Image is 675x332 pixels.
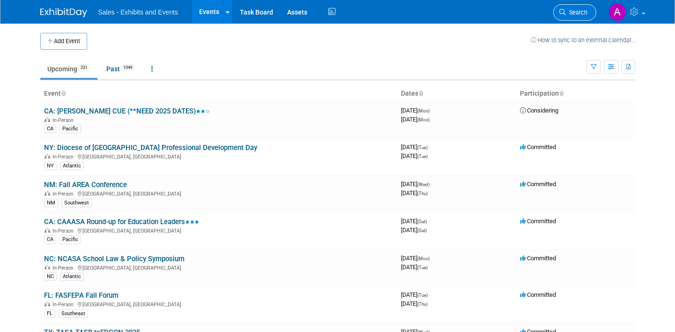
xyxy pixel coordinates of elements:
[44,291,119,300] a: FL: FASFEPA Fall Forum
[431,107,432,114] span: -
[44,162,57,170] div: NY
[60,162,84,170] div: Atlantic
[401,255,432,262] span: [DATE]
[40,86,397,102] th: Event
[44,218,199,226] a: CA: CAAASA Round-up for Education Leaders
[553,4,596,21] a: Search
[417,145,428,150] span: (Tue)
[44,143,257,152] a: NY: Diocese of [GEOGRAPHIC_DATA] Professional Development Day
[61,199,92,207] div: Southwest
[52,265,76,271] span: In-Person
[45,117,50,122] img: In-Person Event
[44,152,393,160] div: [GEOGRAPHIC_DATA], [GEOGRAPHIC_DATA]
[431,255,432,262] span: -
[401,116,430,123] span: [DATE]
[417,108,430,113] span: (Mon)
[516,86,635,102] th: Participation
[608,3,626,21] img: Alexandra Horne
[417,256,430,261] span: (Mon)
[401,300,428,307] span: [DATE]
[429,143,430,151] span: -
[417,182,430,187] span: (Wed)
[428,218,430,225] span: -
[45,191,50,196] img: In-Person Event
[431,181,432,188] span: -
[520,181,556,188] span: Committed
[45,265,50,270] img: In-Person Event
[59,125,81,133] div: Pacific
[59,235,81,244] div: Pacific
[520,255,556,262] span: Committed
[59,309,88,318] div: Southeast
[520,291,556,298] span: Committed
[401,107,432,114] span: [DATE]
[520,107,558,114] span: Considering
[401,143,430,151] span: [DATE]
[44,189,393,197] div: [GEOGRAPHIC_DATA], [GEOGRAPHIC_DATA]
[417,154,428,159] span: (Tue)
[52,302,76,308] span: In-Person
[60,272,84,281] div: Atlantic
[417,191,428,196] span: (Thu)
[401,291,430,298] span: [DATE]
[401,152,428,159] span: [DATE]
[44,181,127,189] a: NM: Fall AREA Conference
[52,228,76,234] span: In-Person
[417,117,430,122] span: (Mon)
[401,218,430,225] span: [DATE]
[44,199,58,207] div: NM
[40,60,97,78] a: Upcoming231
[44,264,393,271] div: [GEOGRAPHIC_DATA], [GEOGRAPHIC_DATA]
[401,226,427,234] span: [DATE]
[40,33,87,50] button: Add Event
[401,189,428,196] span: [DATE]
[417,219,427,224] span: (Sat)
[40,8,87,17] img: ExhibitDay
[120,64,135,71] span: 1049
[45,154,50,158] img: In-Person Event
[52,154,76,160] span: In-Person
[44,107,210,115] a: CA: [PERSON_NAME] CUE (**NEED 2025 DATES)
[397,86,516,102] th: Dates
[99,60,142,78] a: Past1049
[44,309,55,318] div: FL
[52,117,76,123] span: In-Person
[417,293,428,298] span: (Tue)
[52,191,76,197] span: In-Person
[429,291,430,298] span: -
[44,226,393,234] div: [GEOGRAPHIC_DATA], [GEOGRAPHIC_DATA]
[417,265,428,270] span: (Tue)
[44,255,185,263] a: NC: NCASA School Law & Policy Symposium
[78,64,90,71] span: 231
[61,90,66,97] a: Sort by Event Name
[559,90,564,97] a: Sort by Participation Type
[44,235,56,244] div: CA
[45,228,50,233] img: In-Person Event
[520,143,556,151] span: Committed
[566,9,587,16] span: Search
[98,8,178,16] span: Sales - Exhibits and Events
[418,90,423,97] a: Sort by Start Date
[45,302,50,306] img: In-Person Event
[417,302,428,307] span: (Thu)
[44,125,56,133] div: CA
[44,300,393,308] div: [GEOGRAPHIC_DATA], [GEOGRAPHIC_DATA]
[531,37,635,44] a: How to sync to an external calendar...
[401,264,428,271] span: [DATE]
[520,218,556,225] span: Committed
[417,228,427,233] span: (Sat)
[401,181,432,188] span: [DATE]
[44,272,57,281] div: NC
